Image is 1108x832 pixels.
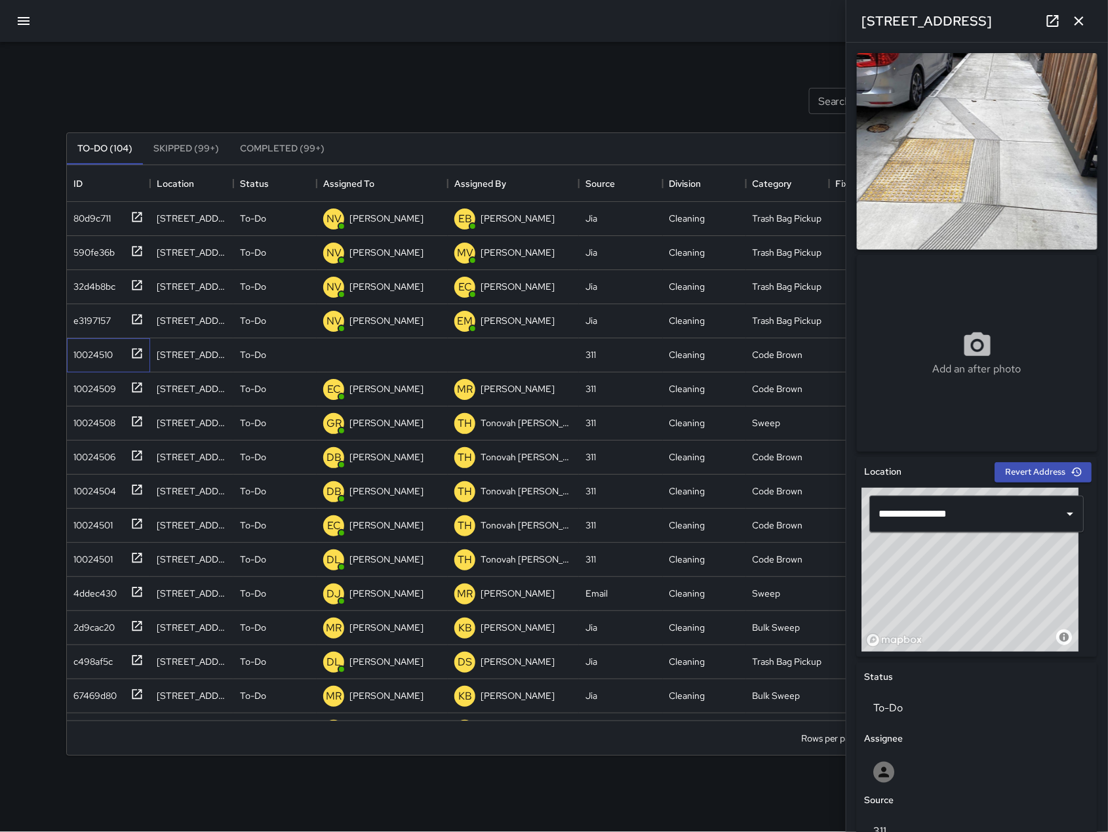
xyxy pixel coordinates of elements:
p: DS [458,654,472,670]
p: To-Do [240,348,266,361]
div: 140 9th Street [157,553,227,566]
div: Assigned To [317,165,448,202]
p: Tonovah [PERSON_NAME] [481,519,572,532]
div: Trash Bag Pickup [753,655,822,668]
p: EC [327,382,341,397]
div: Assigned By [454,165,506,202]
div: Code Brown [753,519,803,532]
div: Code Brown [753,348,803,361]
p: [PERSON_NAME] [349,587,424,600]
p: Tonovah [PERSON_NAME] [481,553,572,566]
div: 33 Gordon Street [157,416,227,429]
p: To-Do [240,416,266,429]
button: To-Do (104) [67,133,143,165]
div: Jia [585,655,597,668]
div: 10024506 [68,445,115,464]
div: 10024508 [68,411,115,429]
div: 4ddec430 [68,582,117,600]
div: 271 Clara Street [157,519,227,532]
div: 590fe36b [68,241,115,259]
p: [PERSON_NAME] [349,689,424,702]
div: Trash Bag Pickup [753,212,822,225]
div: Cleaning [669,587,705,600]
p: NV [326,313,342,329]
div: 311 [585,416,596,429]
p: To-Do [240,689,266,702]
div: Division [669,165,702,202]
div: 311 [585,519,596,532]
div: 311 [585,553,596,566]
div: c498af5c [68,650,113,668]
div: Status [233,165,317,202]
div: Bulk Sweep [753,621,801,634]
div: Cleaning [669,450,705,464]
div: 285 Shipley Street [157,621,227,634]
div: Code Brown [753,553,803,566]
p: MR [326,620,342,636]
p: Tonovah [PERSON_NAME] [481,450,572,464]
p: To-Do [240,485,266,498]
div: Code Brown [753,450,803,464]
div: Jia [585,212,597,225]
p: [PERSON_NAME] [349,621,424,634]
p: [PERSON_NAME] [349,416,424,429]
p: TH [458,450,472,466]
p: MR [326,688,342,704]
p: [PERSON_NAME] [481,314,555,327]
div: 10024501 [68,513,113,532]
div: Code Brown [753,485,803,498]
p: To-Do [240,621,266,634]
p: [PERSON_NAME] [349,212,424,225]
p: To-Do [240,450,266,464]
p: NV [326,245,342,261]
div: Trash Bag Pickup [753,314,822,327]
div: 10024501 [68,547,113,566]
div: Cleaning [669,348,705,361]
div: Jia [585,689,597,702]
p: EC [458,279,472,295]
div: 1001 Harrison Street [157,246,227,259]
div: 999 Brannan Street [157,450,227,464]
div: Location [150,165,233,202]
p: [PERSON_NAME] [481,655,555,668]
div: Assigned By [448,165,579,202]
p: EB [458,211,472,227]
div: Cleaning [669,655,705,668]
p: MR [457,586,473,602]
p: To-Do [240,212,266,225]
p: To-Do [240,280,266,293]
div: Location [157,165,194,202]
p: Tonovah [PERSON_NAME] [481,485,572,498]
div: Cleaning [669,212,705,225]
p: GR [326,416,342,431]
p: DB [326,484,342,500]
div: Category [746,165,829,202]
div: Sweep [753,416,781,429]
div: Jia [585,246,597,259]
p: [PERSON_NAME] [481,212,555,225]
div: 221 Clara Street [157,382,227,395]
p: To-Do [240,246,266,259]
div: 551 Minna Street [157,689,227,702]
p: DL [326,654,341,670]
p: EM [457,313,473,329]
button: Completed (99+) [229,133,335,165]
p: [PERSON_NAME] [349,655,424,668]
div: 1624a Howard Street [157,212,227,225]
div: 10024510 [68,343,113,361]
p: [PERSON_NAME] [349,519,424,532]
p: TH [458,484,472,500]
p: NV [326,211,342,227]
p: To-Do [240,382,266,395]
div: 246 Shipley Street [157,280,227,293]
div: 311 [585,382,596,395]
div: Cleaning [669,314,705,327]
p: [PERSON_NAME] [349,246,424,259]
div: 10024509 [68,377,116,395]
div: ID [73,165,83,202]
div: 67469d80 [68,684,117,702]
div: Jia [585,621,597,634]
div: Jia [585,280,597,293]
div: Assigned To [323,165,374,202]
div: 10024504 [68,479,116,498]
